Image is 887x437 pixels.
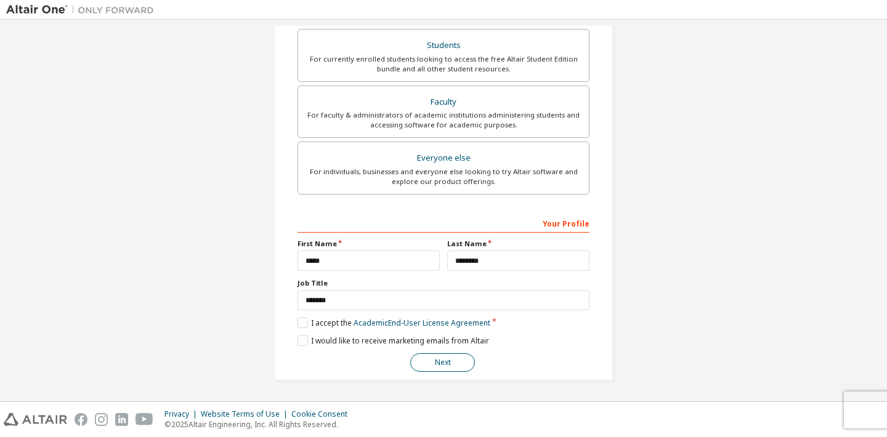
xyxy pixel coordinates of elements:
button: Next [410,353,475,372]
div: Website Terms of Use [201,409,291,419]
img: youtube.svg [136,413,153,426]
img: facebook.svg [75,413,87,426]
img: altair_logo.svg [4,413,67,426]
label: Last Name [447,239,589,249]
label: I would like to receive marketing emails from Altair [298,335,489,346]
p: © 2025 Altair Engineering, Inc. All Rights Reserved. [164,419,355,430]
div: For currently enrolled students looking to access the free Altair Student Edition bundle and all ... [306,54,581,74]
div: Students [306,37,581,54]
div: Privacy [164,409,201,419]
img: linkedin.svg [115,413,128,426]
div: For individuals, businesses and everyone else looking to try Altair software and explore our prod... [306,167,581,186]
div: Your Profile [298,213,589,233]
div: Cookie Consent [291,409,355,419]
div: Faculty [306,94,581,111]
label: I accept the [298,318,490,328]
img: instagram.svg [95,413,108,426]
img: Altair One [6,4,160,16]
a: Academic End-User License Agreement [354,318,490,328]
div: Everyone else [306,150,581,167]
label: Job Title [298,278,589,288]
div: For faculty & administrators of academic institutions administering students and accessing softwa... [306,110,581,130]
label: First Name [298,239,440,249]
